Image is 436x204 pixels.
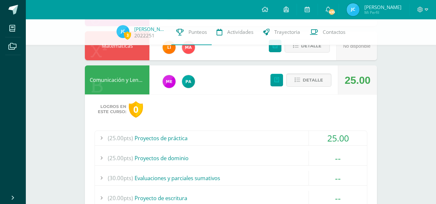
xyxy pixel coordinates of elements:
span: Logros en este curso: [98,104,126,114]
button: Detalle [286,73,331,87]
div: Proyectos de práctica [95,131,367,145]
img: 85d015b5d8cbdc86e8d29492f78b6ed8.png [117,25,129,38]
span: Contactos [323,29,345,35]
a: Punteos [171,19,212,45]
span: Actividades [227,29,253,35]
a: 2022251 [134,32,155,39]
span: Trayectoria [274,29,300,35]
img: 85d015b5d8cbdc86e8d29492f78b6ed8.png [347,3,360,16]
span: (25.00pts) [108,151,133,165]
span: [PERSON_NAME] [364,4,401,10]
img: 498c526042e7dcf1c615ebb741a80315.png [163,75,176,88]
a: Trayectoria [258,19,305,45]
span: Detalle [303,74,323,86]
div: 25.00 [345,66,370,95]
div: 25.00 [309,131,367,145]
span: (25.00pts) [108,131,133,145]
div: -- [309,171,367,185]
span: Detalle [301,40,321,52]
span: Mi Perfil [364,10,401,15]
img: 53dbe22d98c82c2b31f74347440a2e81.png [182,75,195,88]
a: Actividades [212,19,258,45]
a: Contactos [305,19,350,45]
div: Proyectos de dominio [95,151,367,165]
span: 3 [124,31,131,39]
div: Matemáticas [85,31,149,60]
img: d78b0415a9069934bf99e685b082ed4f.png [163,41,176,54]
img: 777e29c093aa31b4e16d68b2ed8a8a42.png [182,41,195,54]
a: [PERSON_NAME] [134,26,167,32]
div: Evaluaciones y parciales sumativos [95,171,367,185]
div: Comunicación y Lenguaje [85,65,149,94]
span: 435 [328,8,335,15]
button: Detalle [285,39,330,53]
span: (30.00pts) [108,171,133,185]
div: -- [309,151,367,165]
span: Punteos [188,29,207,35]
div: 0 [129,101,143,118]
span: No disponible [343,44,370,49]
